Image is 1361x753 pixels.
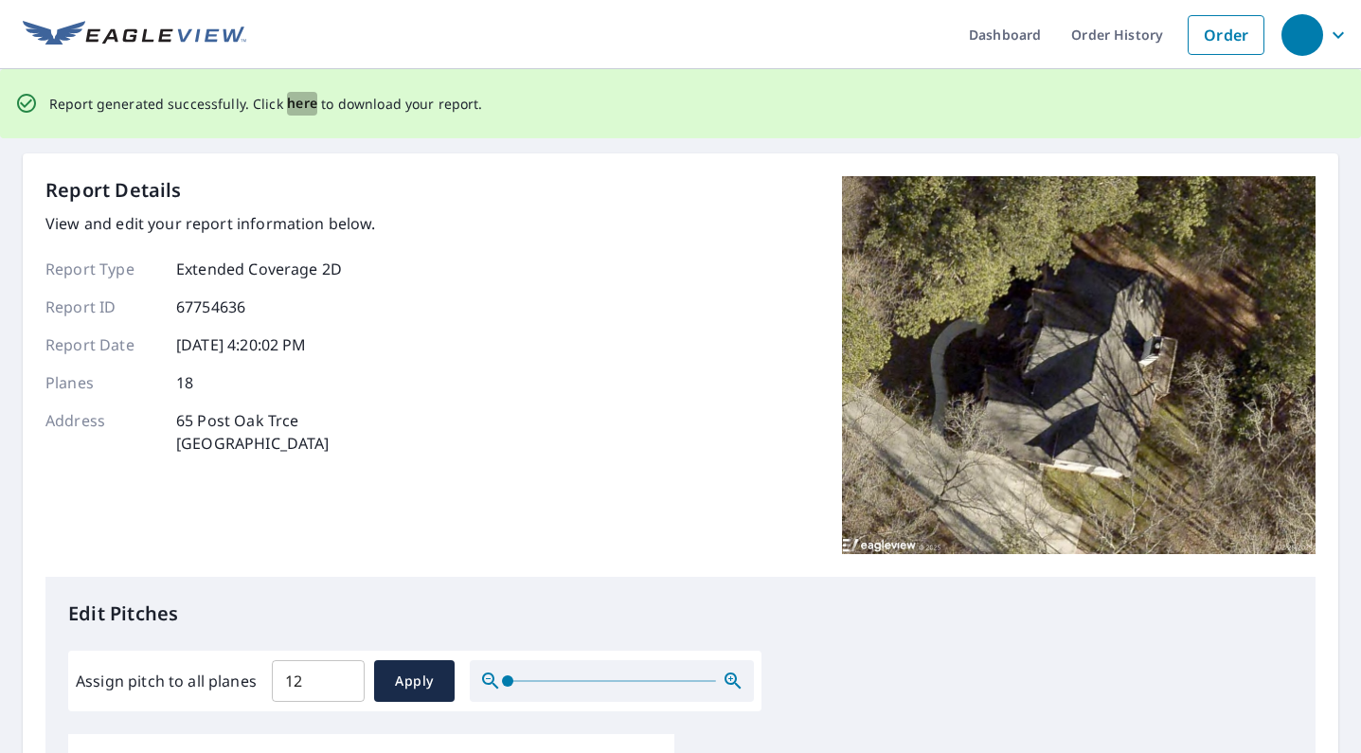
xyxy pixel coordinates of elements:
p: View and edit your report information below. [45,212,376,235]
p: Report Type [45,258,159,280]
p: 65 Post Oak Trce [GEOGRAPHIC_DATA] [176,409,330,455]
input: 00.0 [272,654,365,708]
p: [DATE] 4:20:02 PM [176,333,307,356]
img: Top image [842,176,1316,555]
button: here [287,92,318,116]
p: Edit Pitches [68,600,1293,628]
label: Assign pitch to all planes [76,670,257,692]
a: Order [1188,15,1264,55]
span: Apply [389,670,439,693]
img: EV Logo [23,21,246,49]
p: Address [45,409,159,455]
p: Report Details [45,176,182,205]
p: Report generated successfully. Click to download your report. [49,92,483,116]
p: Planes [45,371,159,394]
p: Report ID [45,296,159,318]
button: Apply [374,660,455,702]
p: 67754636 [176,296,245,318]
p: Report Date [45,333,159,356]
p: 18 [176,371,193,394]
p: Extended Coverage 2D [176,258,342,280]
